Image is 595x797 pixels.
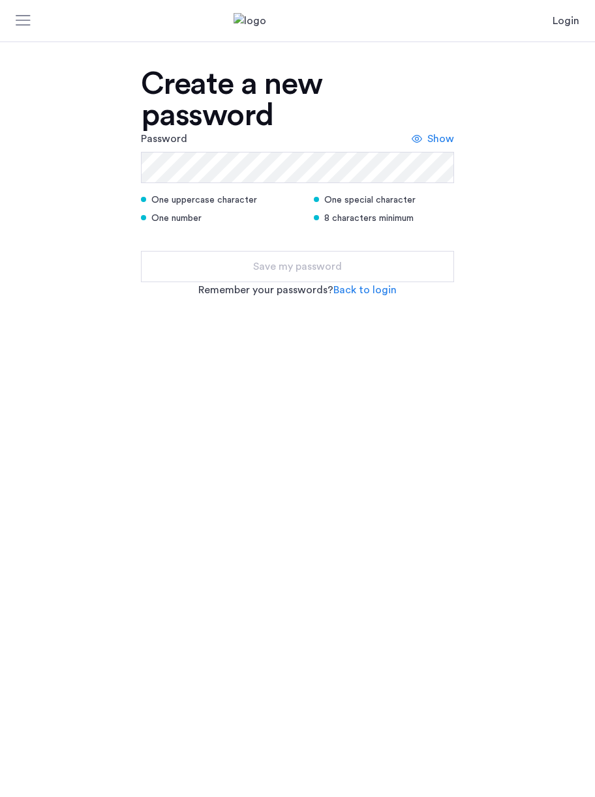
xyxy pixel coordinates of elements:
a: Login [553,13,579,29]
div: 8 characters minimum [314,212,454,225]
label: Password [141,131,187,147]
div: One number [141,212,297,225]
img: logo [234,13,361,29]
div: Create a new password [141,68,454,131]
a: Cazamio Logo [234,13,361,29]
div: One special character [314,194,454,207]
span: Save my password [253,259,342,274]
span: Show [427,131,454,147]
span: Remember your passwords? [198,285,333,295]
a: Back to login [333,282,397,298]
div: One uppercase character [141,194,297,207]
button: button [141,251,454,282]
